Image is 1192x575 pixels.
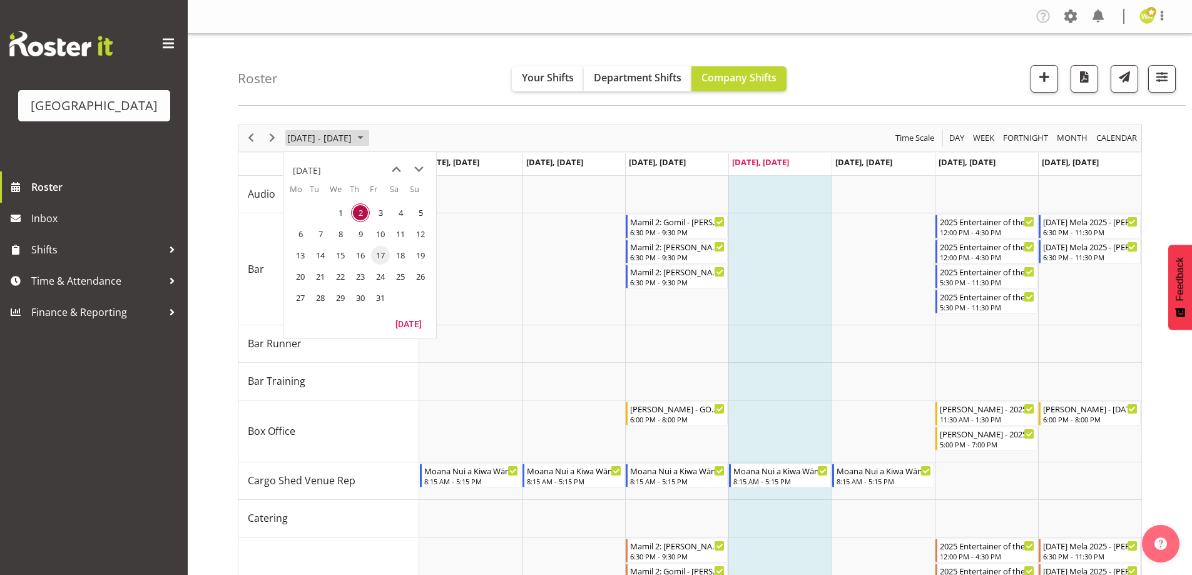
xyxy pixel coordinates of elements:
span: Wednesday, October 29, 2025 [331,288,350,307]
div: Moana Nui a Kiwa Wānanga Cargo Shed - [PERSON_NAME] [527,464,621,477]
div: 6:30 PM - 11:30 PM [1043,551,1138,561]
span: Bar [248,262,264,277]
div: Sep 29 - Oct 05, 2025 [283,125,371,151]
span: Saturday, October 25, 2025 [391,267,410,286]
div: Moana Nui a Kiwa Wānanga Cargo Shed - [PERSON_NAME] [424,464,519,477]
span: Saturday, October 11, 2025 [391,225,410,243]
span: Monday, October 6, 2025 [291,225,310,243]
button: Timeline Week [971,130,997,146]
span: Company Shifts [701,71,777,84]
button: Send a list of all shifts for the selected filtered period to all rostered employees. [1111,65,1138,93]
div: 2025 Entertainer of the Year - MATINEE - [PERSON_NAME] [940,215,1034,228]
div: 8:15 AM - 5:15 PM [424,476,519,486]
div: [DATE] Mela 2025 - [PERSON_NAME] [1043,215,1138,228]
span: Fortnight [1002,130,1049,146]
td: Thursday, October 2, 2025 [350,202,370,223]
div: Bar"s event - 2025 Entertainer of the Year - EVENING - Chris Darlington Begin From Saturday, Octo... [935,265,1037,288]
span: Monday, October 13, 2025 [291,246,310,265]
button: previous month [385,158,407,181]
span: [DATE], [DATE] [835,156,892,168]
th: Mo [290,183,310,202]
div: 2025 Entertainer of the Year - EVENING - [PERSON_NAME] [940,290,1034,303]
span: Time & Attendance [31,272,163,290]
div: previous period [240,125,262,151]
span: Friday, October 31, 2025 [371,288,390,307]
div: Bar"s event - 2025 Entertainer of the Year - EVENING - Aaron Smart Begin From Saturday, October 4... [935,290,1037,313]
div: Cargo Shed Venue Rep"s event - Moana Nui a Kiwa Wānanga Cargo Shed - Robin Hendriks Begin From Tu... [522,464,624,487]
div: Bar"s event - Diwali Mela 2025 - Skye Colonna Begin From Sunday, October 5, 2025 at 6:30:00 PM GM... [1039,215,1141,238]
th: Tu [310,183,330,202]
div: 5:30 PM - 11:30 PM [940,302,1034,312]
button: October 2025 [285,130,369,146]
div: Cargo Shed Venue Rep"s event - Moana Nui a Kiwa Wānanga Cargo Shed - Robin Hendriks Begin From Th... [729,464,831,487]
span: Saturday, October 4, 2025 [391,203,410,222]
button: Previous [243,130,260,146]
span: Week [972,130,996,146]
div: 8:15 AM - 5:15 PM [733,476,828,486]
div: Moana Nui a Kiwa Wānanga Cargo Shed - [PERSON_NAME] [630,464,725,477]
span: Sunday, October 19, 2025 [411,246,430,265]
button: Today [387,315,430,332]
th: Sa [390,183,410,202]
span: [DATE], [DATE] [629,156,686,168]
span: Your Shifts [522,71,574,84]
div: 12:00 PM - 4:30 PM [940,551,1034,561]
th: We [330,183,350,202]
div: Moana Nui a Kiwa Wānanga Cargo Shed - [PERSON_NAME] [837,464,931,477]
div: 5:00 PM - 7:00 PM [940,439,1034,449]
span: Tuesday, October 28, 2025 [311,288,330,307]
span: Sunday, October 12, 2025 [411,225,430,243]
span: Thursday, October 16, 2025 [351,246,370,265]
span: Box Office [248,424,295,439]
span: Roster [31,178,181,196]
th: Su [410,183,430,202]
div: [GEOGRAPHIC_DATA] [31,96,158,115]
td: Bar resource [238,213,419,325]
span: Wednesday, October 15, 2025 [331,246,350,265]
div: Door"s event - Diwali Mela 2025 - Max Allan Begin From Sunday, October 5, 2025 at 6:30:00 PM GMT+... [1039,539,1141,562]
button: Next [264,130,281,146]
div: 6:00 PM - 8:00 PM [630,414,725,424]
button: next month [407,158,430,181]
div: 8:15 AM - 5:15 PM [837,476,931,486]
div: Door"s event - 2025 Entertainer of the Year - MATINEE - Tommy Shorter Begin From Saturday, Octobe... [935,539,1037,562]
div: Box Office"s event - Bobby-Lea - Diwali Mela 2025 BOX OFFICE - Bobby-Lea Awhina Cassidy Begin Fro... [1039,402,1141,425]
span: Wednesday, October 8, 2025 [331,225,350,243]
button: Fortnight [1001,130,1051,146]
button: Download a PDF of the roster according to the set date range. [1071,65,1098,93]
div: 2025 Entertainer of the Year - MATINEE - [PERSON_NAME] [940,240,1034,253]
div: Box Office"s event - Valerie - 2025 Entertainer of the Year - Box Office - EVENING - Valerie Dona... [935,427,1037,450]
span: Bar Training [248,374,305,389]
div: 2025 Entertainer of the Year - MATINEE - [PERSON_NAME] [940,539,1034,552]
td: Cargo Shed Venue Rep resource [238,462,419,500]
button: Time Scale [894,130,937,146]
div: Cargo Shed Venue Rep"s event - Moana Nui a Kiwa Wānanga Cargo Shed - Robin Hendriks Begin From We... [626,464,728,487]
div: Mamil 2: [PERSON_NAME] [630,240,725,253]
span: [DATE] - [DATE] [286,130,353,146]
span: Thursday, October 9, 2025 [351,225,370,243]
div: [DATE] Mela 2025 - [PERSON_NAME] [1043,539,1138,552]
span: [DATE], [DATE] [939,156,996,168]
span: [DATE], [DATE] [526,156,583,168]
div: next period [262,125,283,151]
div: 12:00 PM - 4:30 PM [940,227,1034,237]
div: Mamil 2: [PERSON_NAME] [630,265,725,278]
div: Bar"s event - Diwali Mela 2025 - Chris Darlington Begin From Sunday, October 5, 2025 at 6:30:00 P... [1039,240,1141,263]
span: Bar Runner [248,336,302,351]
span: Monday, October 20, 2025 [291,267,310,286]
img: wendy-auld9530.jpg [1139,9,1154,24]
span: Wednesday, October 1, 2025 [331,203,350,222]
button: Feedback - Show survey [1168,245,1192,330]
td: Bar Runner resource [238,325,419,363]
div: 11:30 AM - 1:30 PM [940,414,1034,424]
div: [PERSON_NAME] - 2025 Entertainer of the Year - Box Office - MATINEE - [PERSON_NAME] [940,402,1034,415]
div: Mamil 2: [PERSON_NAME] [630,539,725,552]
button: Your Shifts [512,66,584,91]
span: [DATE], [DATE] [732,156,789,168]
span: [DATE], [DATE] [422,156,479,168]
span: Tuesday, October 21, 2025 [311,267,330,286]
div: 2025 Entertainer of the Year - EVENING - [PERSON_NAME] [940,265,1034,278]
span: Thursday, October 30, 2025 [351,288,370,307]
th: Fr [370,183,390,202]
div: 6:30 PM - 11:30 PM [1043,227,1138,237]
